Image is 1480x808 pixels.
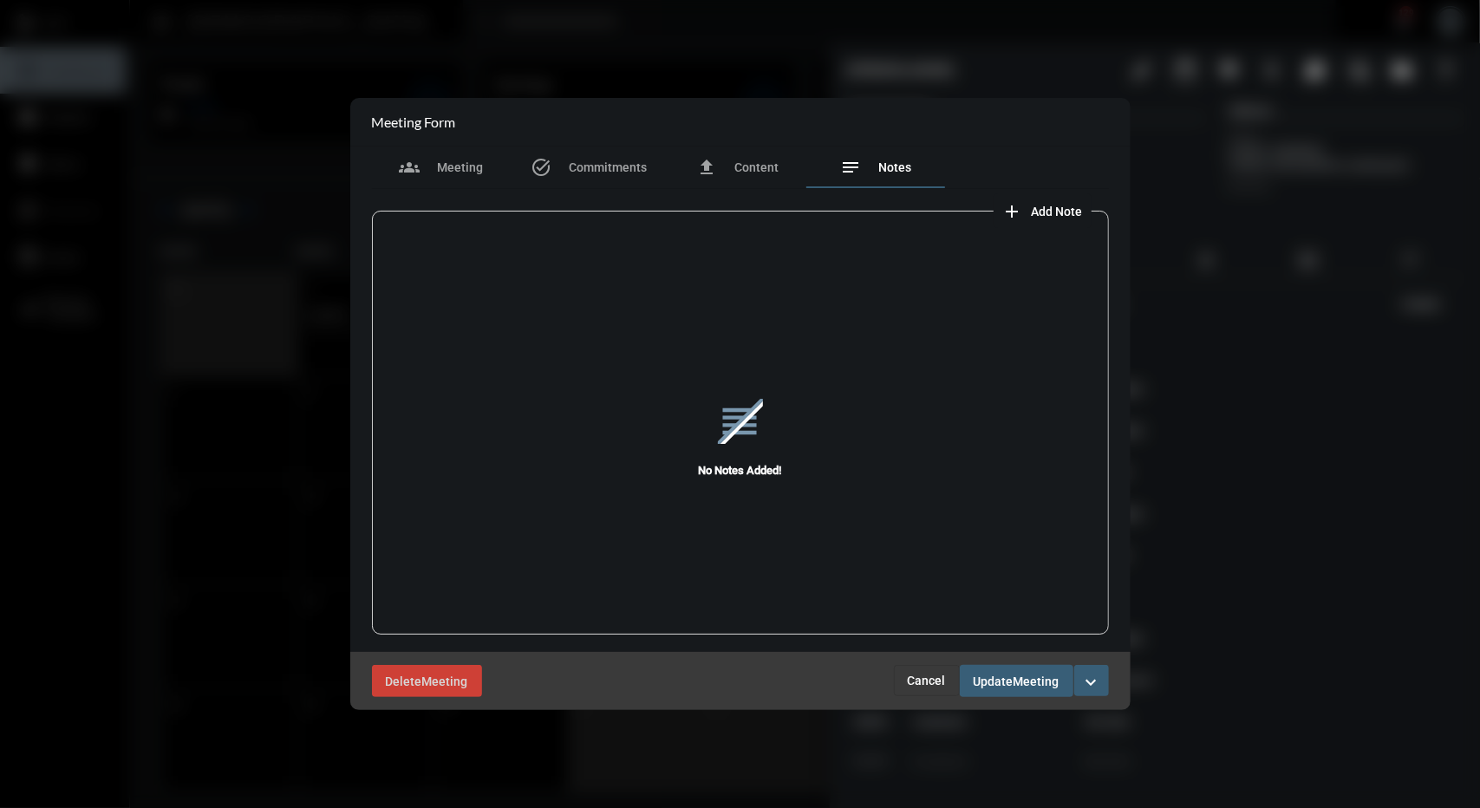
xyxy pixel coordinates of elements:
[531,157,552,178] mat-icon: task_alt
[734,160,779,174] span: Content
[570,160,648,174] span: Commitments
[1081,672,1102,693] mat-icon: expand_more
[437,160,483,174] span: Meeting
[960,665,1073,697] button: UpdateMeeting
[1014,674,1059,688] span: Meeting
[994,193,1092,228] button: add note
[974,674,1014,688] span: Update
[894,665,960,696] button: Cancel
[1032,205,1083,218] span: Add Note
[908,674,946,687] span: Cancel
[841,157,862,178] mat-icon: notes
[386,674,422,688] span: Delete
[372,665,482,697] button: DeleteMeeting
[696,157,717,178] mat-icon: file_upload
[422,674,468,688] span: Meeting
[718,399,763,444] mat-icon: reorder
[372,114,456,130] h2: Meeting Form
[1002,201,1023,222] mat-icon: add
[879,160,912,174] span: Notes
[399,157,420,178] mat-icon: groups
[372,464,1109,477] h5: No Notes Added!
